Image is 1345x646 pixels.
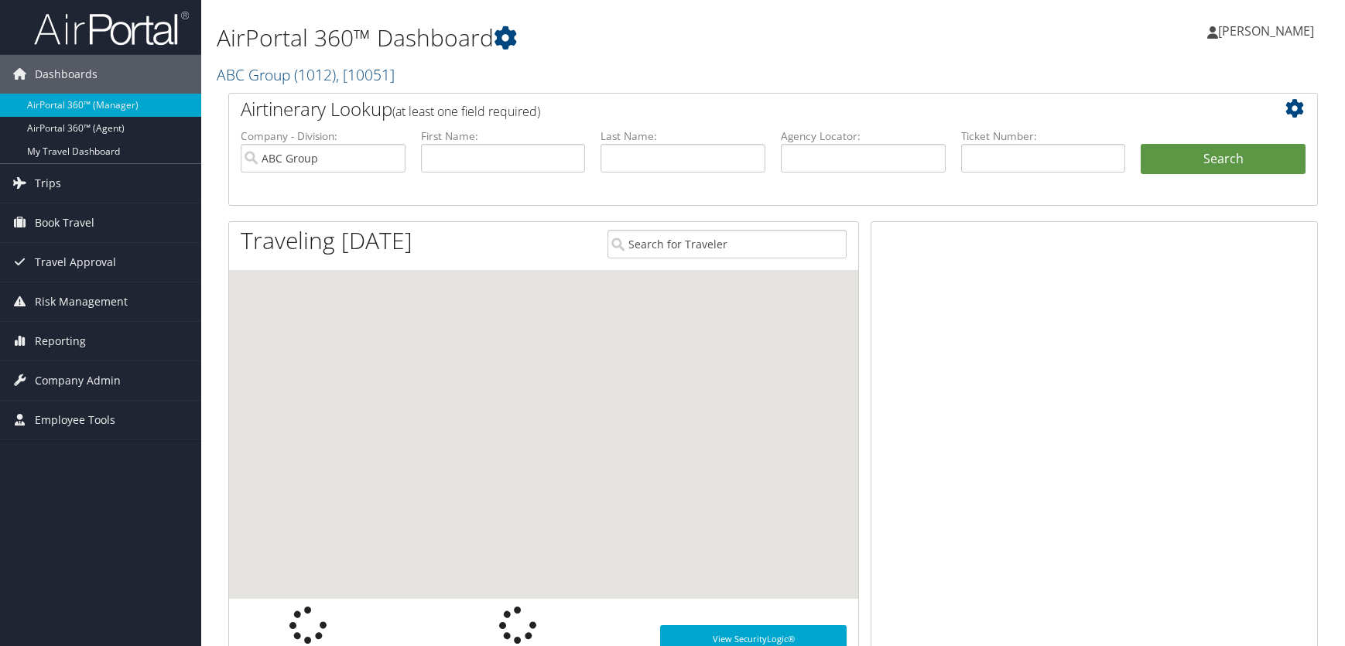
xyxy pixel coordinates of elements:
input: Search for Traveler [607,230,847,258]
label: Ticket Number: [961,128,1126,144]
img: airportal-logo.png [34,10,189,46]
h1: AirPortal 360™ Dashboard [217,22,959,54]
span: (at least one field required) [392,103,540,120]
span: Dashboards [35,55,98,94]
h2: Airtinerary Lookup [241,96,1215,122]
span: [PERSON_NAME] [1218,22,1314,39]
button: Search [1141,144,1306,175]
label: Last Name: [601,128,765,144]
label: First Name: [421,128,586,144]
span: Reporting [35,322,86,361]
label: Company - Division: [241,128,406,144]
span: , [ 10051 ] [336,64,395,85]
a: ABC Group [217,64,395,85]
span: Company Admin [35,361,121,400]
a: [PERSON_NAME] [1207,8,1330,54]
span: Travel Approval [35,243,116,282]
span: Trips [35,164,61,203]
label: Agency Locator: [781,128,946,144]
span: Risk Management [35,282,128,321]
span: Book Travel [35,203,94,242]
h1: Traveling [DATE] [241,224,412,257]
span: Employee Tools [35,401,115,439]
span: ( 1012 ) [294,64,336,85]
